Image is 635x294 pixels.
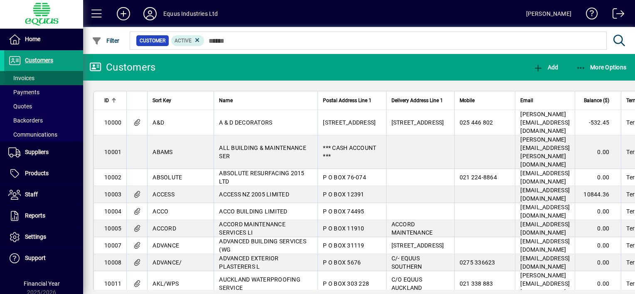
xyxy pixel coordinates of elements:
span: [EMAIL_ADDRESS][DOMAIN_NAME] [520,170,570,185]
a: Logout [606,2,625,29]
span: 10008 [104,259,121,266]
span: ACCO [153,208,168,215]
span: Financial Year [24,280,60,287]
span: ACCESS NZ 2005 LIMITED [219,191,289,198]
span: 021 338 883 [460,280,493,287]
div: Balance ($) [580,96,617,105]
span: Active [175,38,192,44]
span: Communications [8,131,57,138]
span: 021 224-8864 [460,174,497,181]
span: 10011 [104,280,121,287]
span: Settings [25,233,46,240]
a: Knowledge Base [580,2,598,29]
span: [EMAIL_ADDRESS][DOMAIN_NAME] [520,204,570,219]
button: Filter [90,33,122,48]
span: C/O EQUUS AUCKLAND [391,276,422,291]
span: ACCESS [153,191,175,198]
td: 0.00 [575,220,621,237]
span: ALL BUILDING & MAINTENANCE SER [219,145,306,159]
span: Home [25,36,40,42]
span: Sort Key [153,96,171,105]
button: Add [531,60,560,75]
div: [PERSON_NAME] [526,7,571,20]
span: C/- EQUUS SOUTHERN [391,255,422,270]
span: ACCO BUILDING LIMITED [219,208,287,215]
span: Filter [92,37,120,44]
span: A&D [153,119,164,126]
span: Reports [25,212,45,219]
a: Products [4,163,83,184]
a: Reports [4,206,83,226]
span: Email [520,96,533,105]
span: [STREET_ADDRESS] [391,119,444,126]
span: Products [25,170,49,176]
span: Name [219,96,233,105]
span: Staff [25,191,38,198]
span: P O BOX 12391 [323,191,364,198]
a: Invoices [4,71,83,85]
a: Communications [4,127,83,142]
span: AUCKLAND WATERPROOFING SERVICE [219,276,300,291]
span: A & D DECORATORS [219,119,272,126]
button: More Options [574,60,629,75]
span: P O BOX 303 228 [323,280,369,287]
span: ADVANCE/ [153,259,182,266]
span: [EMAIL_ADDRESS][DOMAIN_NAME] [520,221,570,236]
td: -532.45 [575,110,621,135]
a: Payments [4,85,83,99]
span: Invoices [8,75,34,81]
span: 10003 [104,191,121,198]
td: 0.00 [575,169,621,186]
span: AKL/WPS [153,280,179,287]
div: Equus Industries Ltd [163,7,218,20]
span: ACCORD MAINTENANCE [391,221,433,236]
td: 0.00 [575,203,621,220]
a: Backorders [4,113,83,127]
mat-chip: Activation Status: Active [171,35,204,46]
a: Staff [4,184,83,205]
span: Mobile [460,96,475,105]
span: Backorders [8,117,43,124]
td: 10844.36 [575,186,621,203]
span: ABAMS [153,149,172,155]
span: Quotes [8,103,32,110]
span: ABSOLUTE [153,174,182,181]
span: ACCORD [153,225,176,232]
span: 025 446 802 [460,119,493,126]
td: 0.00 [575,237,621,254]
td: 0.00 [575,135,621,169]
span: Postal Address Line 1 [323,96,372,105]
span: ID [104,96,109,105]
a: Support [4,248,83,269]
button: Add [110,6,137,21]
a: Home [4,29,83,50]
a: Suppliers [4,142,83,163]
span: [PERSON_NAME][EMAIL_ADDRESS][PERSON_NAME][DOMAIN_NAME] [520,136,570,168]
span: P O BOX 74495 [323,208,364,215]
div: Email [520,96,570,105]
span: [EMAIL_ADDRESS][DOMAIN_NAME] [520,238,570,253]
span: ABSOLUTE RESURFACING 2015 LTD [219,170,304,185]
span: [EMAIL_ADDRESS][DOMAIN_NAME] [520,255,570,270]
span: [STREET_ADDRESS] [391,242,444,249]
span: 10002 [104,174,121,181]
span: 10007 [104,242,121,249]
span: Suppliers [25,149,49,155]
span: P O BOX 11910 [323,225,364,232]
td: 0.00 [575,254,621,271]
span: Customer [140,37,165,45]
span: Customers [25,57,53,64]
span: 10004 [104,208,121,215]
span: [STREET_ADDRESS] [323,119,376,126]
span: ADVANCED BUILDING SERVICES (WG [219,238,306,253]
span: More Options [576,64,627,71]
span: 0275 336623 [460,259,495,266]
div: ID [104,96,121,105]
span: Balance ($) [584,96,609,105]
button: Profile [137,6,163,21]
div: Name [219,96,313,105]
span: ADVANCED EXTERIOR PLASTERERS L [219,255,278,270]
span: Delivery Address Line 1 [391,96,443,105]
span: 10001 [104,149,121,155]
div: Customers [89,61,155,74]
